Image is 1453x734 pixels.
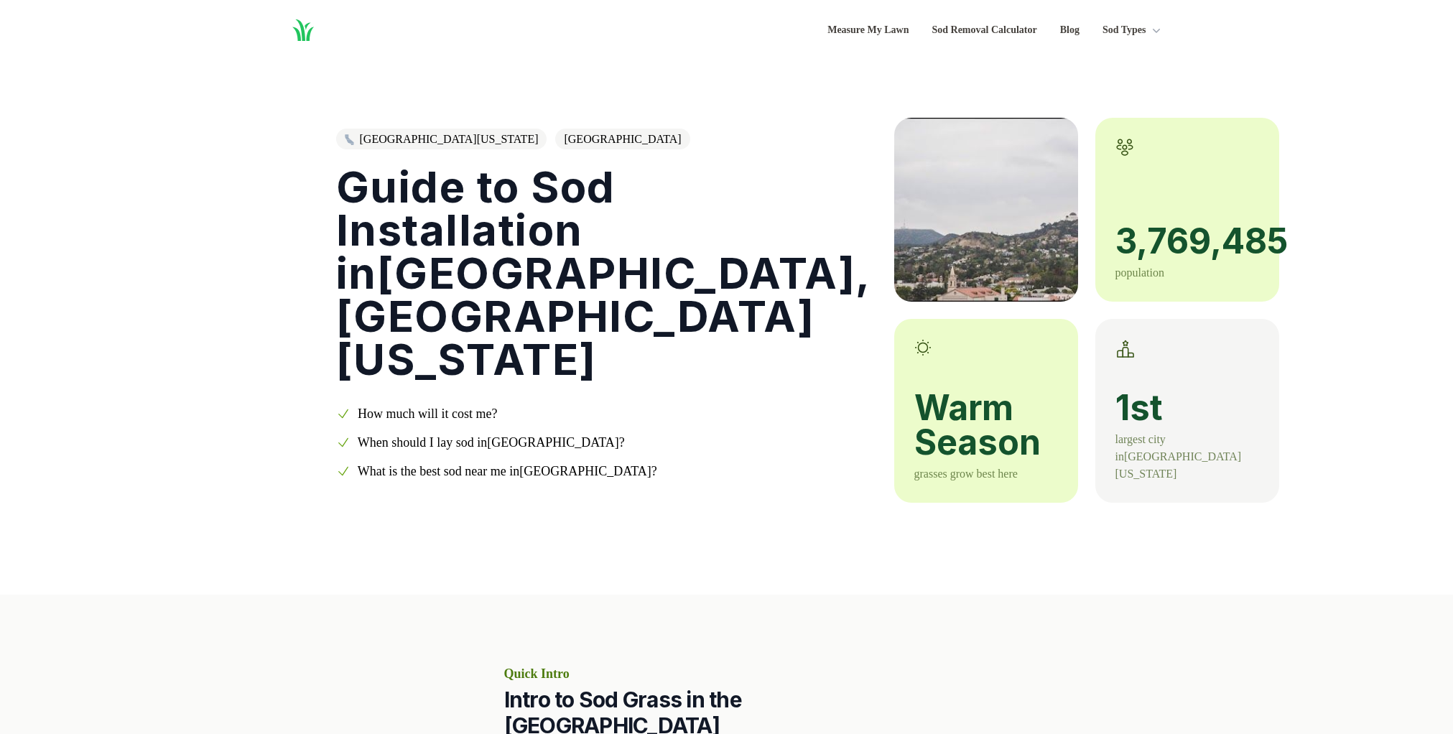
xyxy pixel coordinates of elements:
span: grasses grow best here [914,468,1018,480]
span: warm season [914,391,1058,460]
a: [GEOGRAPHIC_DATA][US_STATE] [336,129,547,149]
button: Sod Types [1102,22,1164,39]
img: A picture of Los Angeles [894,118,1078,302]
span: 3,769,485 [1115,224,1259,259]
span: 1st [1115,391,1259,425]
h1: Guide to Sod Installation in [GEOGRAPHIC_DATA] , [GEOGRAPHIC_DATA][US_STATE] [336,165,871,381]
a: What is the best sod near me in[GEOGRAPHIC_DATA]? [358,464,657,478]
a: When should I lay sod in[GEOGRAPHIC_DATA]? [358,435,625,450]
span: population [1115,266,1164,279]
a: Blog [1060,22,1080,39]
span: largest city in [GEOGRAPHIC_DATA][US_STATE] [1115,433,1242,480]
a: How much will it cost me? [358,407,497,421]
a: Sod Removal Calculator [932,22,1036,39]
img: Southern California state outline [345,134,354,145]
a: Measure My Lawn [827,22,909,39]
p: Quick Intro [504,664,950,684]
span: [GEOGRAPHIC_DATA] [555,129,690,149]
